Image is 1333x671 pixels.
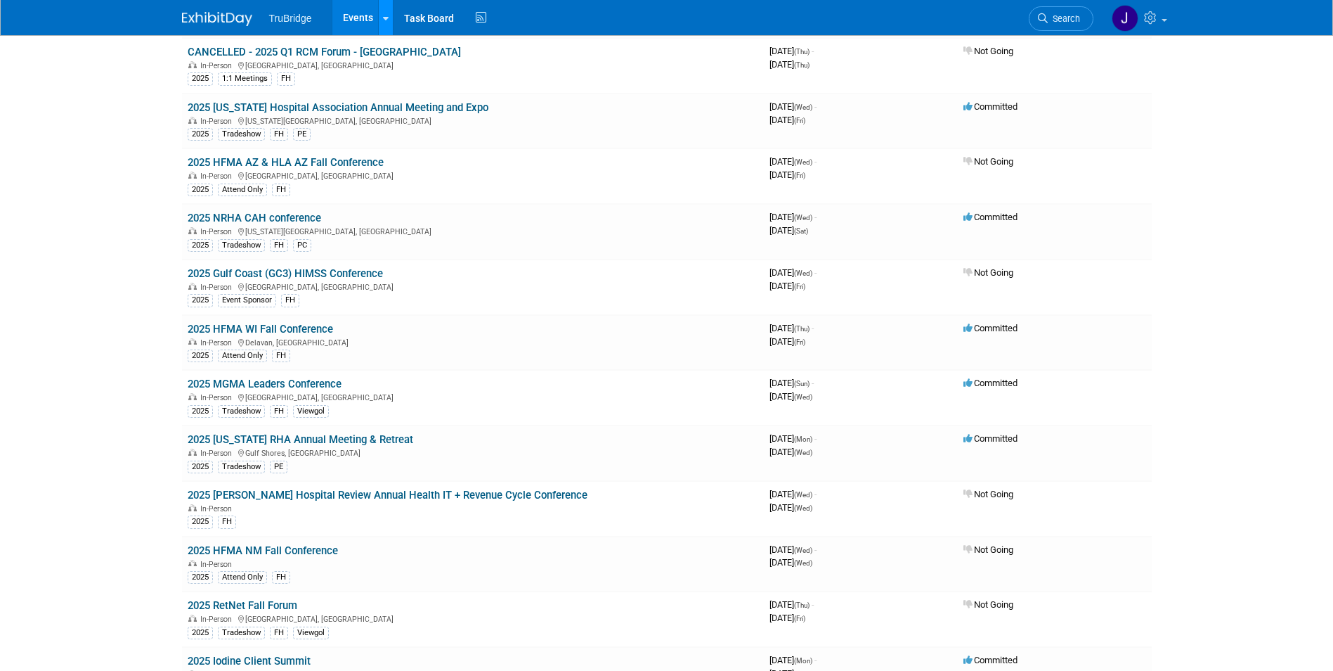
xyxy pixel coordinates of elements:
[769,170,805,180] span: [DATE]
[188,101,488,114] a: 2025 [US_STATE] Hospital Association Annual Meeting and Expo
[293,128,311,141] div: PE
[814,212,817,222] span: -
[769,323,814,333] span: [DATE]
[188,61,197,68] img: In-Person Event
[963,489,1013,499] span: Not Going
[769,156,817,167] span: [DATE]
[769,101,817,112] span: [DATE]
[794,325,809,333] span: (Thu)
[200,172,236,181] span: In-Person
[218,571,267,584] div: Attend Only
[188,393,197,400] img: In-Person Event
[277,72,295,85] div: FH
[769,433,817,444] span: [DATE]
[188,391,758,402] div: [GEOGRAPHIC_DATA], [GEOGRAPHIC_DATA]
[293,627,329,639] div: Viewgol
[1112,5,1138,32] img: Jeff Burke
[814,489,817,499] span: -
[769,115,805,125] span: [DATE]
[270,128,288,141] div: FH
[769,281,805,291] span: [DATE]
[794,103,812,111] span: (Wed)
[281,294,299,307] div: FH
[270,239,288,252] div: FH
[200,227,236,236] span: In-Person
[794,269,812,277] span: (Wed)
[814,655,817,665] span: -
[269,13,312,24] span: TruBridge
[188,59,758,70] div: [GEOGRAPHIC_DATA], [GEOGRAPHIC_DATA]
[200,504,236,513] span: In-Person
[218,516,236,528] div: FH
[218,627,265,639] div: Tradeshow
[188,323,333,335] a: 2025 HFMA WI Fall Conference
[200,338,236,347] span: In-Person
[200,283,236,292] span: In-Person
[963,599,1013,610] span: Not Going
[188,489,587,501] a: 2025 [PERSON_NAME] Hospital Review Annual Health IT + Revenue Cycle Conference
[814,156,817,167] span: -
[794,172,805,179] span: (Fri)
[182,12,252,26] img: ExhibitDay
[188,599,297,612] a: 2025 RetNet Fall Forum
[270,461,287,473] div: PE
[769,225,808,236] span: [DATE]
[769,391,812,402] span: [DATE]
[963,323,1017,333] span: Committed
[794,214,812,222] span: (Wed)
[963,46,1013,56] span: Not Going
[188,571,213,584] div: 2025
[794,380,809,388] span: (Sun)
[794,393,812,401] span: (Wed)
[188,172,197,179] img: In-Person Event
[794,547,812,554] span: (Wed)
[188,627,213,639] div: 2025
[188,544,338,557] a: 2025 HFMA NM Fall Conference
[794,227,808,235] span: (Sat)
[814,101,817,112] span: -
[794,61,809,69] span: (Thu)
[188,227,197,234] img: In-Person Event
[769,489,817,499] span: [DATE]
[188,46,461,58] a: CANCELLED - 2025 Q1 RCM Forum - [GEOGRAPHIC_DATA]
[188,267,383,280] a: 2025 Gulf Coast (GC3) HIMSS Conference
[270,627,288,639] div: FH
[218,294,276,307] div: Event Sponsor
[188,350,213,362] div: 2025
[769,267,817,278] span: [DATE]
[769,599,814,610] span: [DATE]
[218,461,265,473] div: Tradeshow
[794,491,812,499] span: (Wed)
[188,405,213,418] div: 2025
[812,599,814,610] span: -
[200,61,236,70] span: In-Person
[188,336,758,347] div: Delavan, [GEOGRAPHIC_DATA]
[218,405,265,418] div: Tradeshow
[794,615,805,622] span: (Fri)
[769,502,812,513] span: [DATE]
[769,655,817,665] span: [DATE]
[814,267,817,278] span: -
[963,212,1017,222] span: Committed
[200,615,236,624] span: In-Person
[188,447,758,458] div: Gulf Shores, [GEOGRAPHIC_DATA]
[188,504,197,511] img: In-Person Event
[188,655,311,667] a: 2025 Iodine Client Summit
[200,560,236,569] span: In-Person
[188,72,213,85] div: 2025
[963,655,1017,665] span: Committed
[188,338,197,345] img: In-Person Event
[794,283,805,290] span: (Fri)
[769,544,817,555] span: [DATE]
[814,433,817,444] span: -
[794,504,812,512] span: (Wed)
[794,117,805,124] span: (Fri)
[794,158,812,166] span: (Wed)
[188,461,213,473] div: 2025
[963,156,1013,167] span: Not Going
[188,283,197,290] img: In-Person Event
[272,571,290,584] div: FH
[963,267,1013,278] span: Not Going
[769,378,814,388] span: [DATE]
[188,449,197,456] img: In-Person Event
